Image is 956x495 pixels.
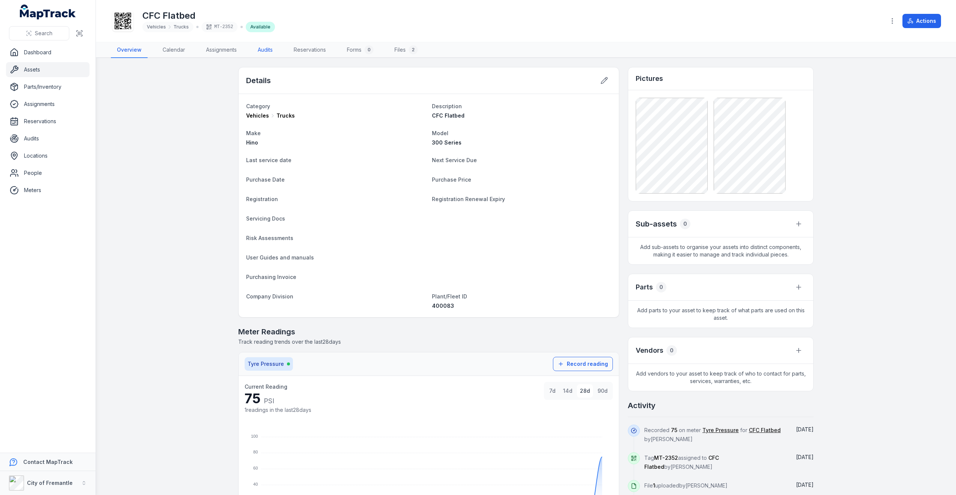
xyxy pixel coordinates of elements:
[245,357,293,371] button: Tyre Pressure
[702,426,739,434] a: Tyre Pressure
[636,219,677,229] h2: Sub-assets
[796,482,814,488] span: [DATE]
[20,4,76,19] a: MapTrack
[246,196,278,202] span: Registration
[432,103,462,109] span: Description
[546,384,559,398] button: 7d
[245,383,287,390] span: Current Reading
[432,176,471,183] span: Purchase Price
[35,30,52,37] span: Search
[245,406,311,414] div: 1 readings in the last 28 days
[636,73,663,84] h3: Pictures
[628,400,656,411] h2: Activity
[6,45,90,60] a: Dashboard
[432,293,467,300] span: Plant/Fleet ID
[246,103,270,109] span: Category
[6,97,90,112] a: Assignments
[147,24,166,30] span: Vehicles
[246,235,293,241] span: Risk Assessments
[902,14,941,28] button: Actions
[577,384,593,398] button: 28d
[245,391,311,406] div: 75
[388,42,424,58] a: Files2
[560,384,575,398] button: 14d
[248,360,284,368] span: Tyre Pressure
[111,42,148,58] a: Overview
[595,384,611,398] button: 90d
[246,112,269,119] span: Vehicles
[432,139,462,146] span: 300 Series
[796,426,814,432] span: [DATE]
[636,345,663,356] h3: Vendors
[246,215,285,222] span: Servicing Docs
[27,480,73,486] strong: City of Fremantle
[6,148,90,163] a: Locations
[142,10,275,22] h1: CFC Flatbed
[364,45,373,54] div: 0
[654,455,678,461] span: MT-2352
[246,139,258,146] span: Hino
[671,427,677,433] span: 75
[567,360,608,368] span: Record reading
[246,274,296,280] span: Purchasing Invoice
[644,427,781,442] span: Recorded on meter for by [PERSON_NAME]
[200,42,243,58] a: Assignments
[644,482,727,489] span: File uploaded by [PERSON_NAME]
[432,303,454,309] span: 400083
[6,62,90,77] a: Assets
[238,338,341,345] span: Track reading trends over the last 28 days
[246,293,293,300] span: Company Division
[796,454,814,460] span: [DATE]
[628,364,813,391] span: Add vendors to your asset to keep track of who to contact for parts, services, warranties, etc.
[553,357,613,371] button: Record reading
[644,455,719,470] span: Tag assigned to by [PERSON_NAME]
[246,75,271,86] h2: Details
[680,219,690,229] div: 0
[341,42,379,58] a: Forms0
[666,345,677,356] div: 0
[264,397,274,405] span: PSI
[749,426,781,434] a: CFC Flatbed
[252,42,279,58] a: Audits
[432,157,477,163] span: Next Service Due
[6,79,90,94] a: Parts/Inventory
[6,183,90,198] a: Meters
[636,282,653,292] h3: Parts
[9,26,69,40] button: Search
[653,482,655,489] span: 1
[796,482,814,488] time: 08/10/2025, 10:11:26 am
[246,130,261,136] span: Make
[6,114,90,129] a: Reservations
[276,112,295,119] span: Trucks
[246,176,285,183] span: Purchase Date
[288,42,332,58] a: Reservations
[6,131,90,146] a: Audits
[253,466,258,470] tspan: 60
[628,237,813,264] span: Add sub-assets to organise your assets into distinct components, making it easier to manage and t...
[202,22,238,32] div: MT-2352
[246,157,291,163] span: Last service date
[409,45,418,54] div: 2
[432,112,465,119] span: CFC Flatbed
[796,454,814,460] time: 08/10/2025, 10:11:49 am
[628,301,813,328] span: Add parts to your asset to keep track of what parts are used on this asset.
[173,24,189,30] span: Trucks
[251,434,258,438] tspan: 100
[432,196,505,202] span: Registration Renewal Expiry
[656,282,666,292] div: 0
[6,165,90,180] a: People
[432,130,448,136] span: Model
[246,22,275,32] div: Available
[238,327,619,337] h2: Meter Readings
[246,254,314,261] span: User Guides and manuals
[157,42,191,58] a: Calendar
[253,450,258,454] tspan: 80
[23,459,73,465] strong: Contact MapTrack
[796,426,814,432] time: 15/10/2025, 9:10:39 am
[253,482,258,486] tspan: 40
